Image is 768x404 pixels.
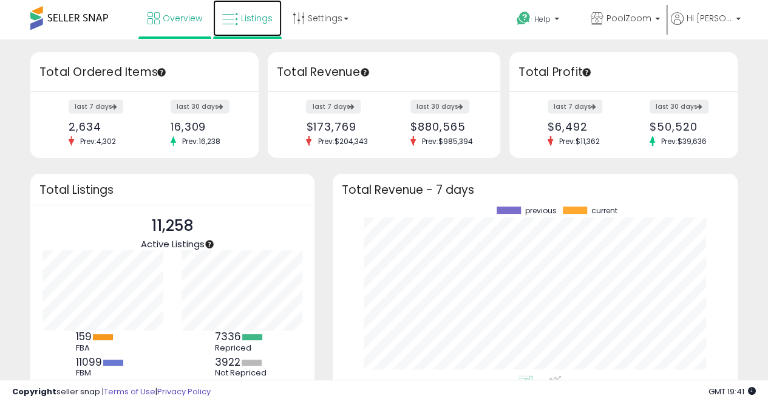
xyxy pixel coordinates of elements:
div: seller snap | | [12,386,211,398]
div: Tooltip anchor [359,67,370,78]
i: Get Help [516,11,531,26]
label: last 30 days [410,100,469,114]
b: 7336 [214,329,240,344]
strong: Copyright [12,386,56,397]
span: Overview [163,12,202,24]
span: Prev: 16,238 [176,136,226,146]
div: 16,309 [171,120,237,133]
a: Privacy Policy [157,386,211,397]
a: Hi [PERSON_NAME] [671,12,741,39]
span: current [591,207,617,215]
div: $880,565 [410,120,479,133]
span: previous [525,207,557,215]
span: 2025-08-12 19:41 GMT [709,386,756,397]
h3: Total Listings [39,185,305,194]
span: Help [534,14,551,24]
div: $6,492 [548,120,614,133]
span: Prev: $985,394 [416,136,479,146]
div: Not Repriced [214,368,269,378]
b: 3922 [214,355,240,369]
p: 11,258 [140,214,204,238]
div: Repriced [214,343,269,353]
label: last 7 days [306,100,361,114]
h3: Total Ordered Items [39,64,250,81]
label: last 7 days [69,100,123,114]
b: 11099 [75,355,101,369]
span: Hi [PERSON_NAME] [687,12,732,24]
b: 159 [75,329,91,344]
span: Prev: 4,302 [74,136,122,146]
div: Tooltip anchor [156,67,167,78]
span: Prev: $11,362 [553,136,606,146]
a: Help [507,2,580,39]
label: last 7 days [548,100,602,114]
div: FBA [75,343,130,353]
label: last 30 days [171,100,229,114]
span: Listings [241,12,273,24]
span: Prev: $39,636 [655,136,713,146]
h3: Total Revenue - 7 days [342,185,729,194]
a: Terms of Use [104,386,155,397]
div: Tooltip anchor [581,67,592,78]
div: 2,634 [69,120,135,133]
div: FBM [75,368,130,378]
h3: Total Revenue [277,64,491,81]
div: $173,769 [306,120,375,133]
span: Active Listings [140,238,204,250]
label: last 30 days [650,100,709,114]
span: Prev: $204,343 [311,136,373,146]
span: PoolZoom [607,12,651,24]
div: Tooltip anchor [204,239,215,250]
h3: Total Profit [518,64,729,81]
div: $50,520 [650,120,716,133]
